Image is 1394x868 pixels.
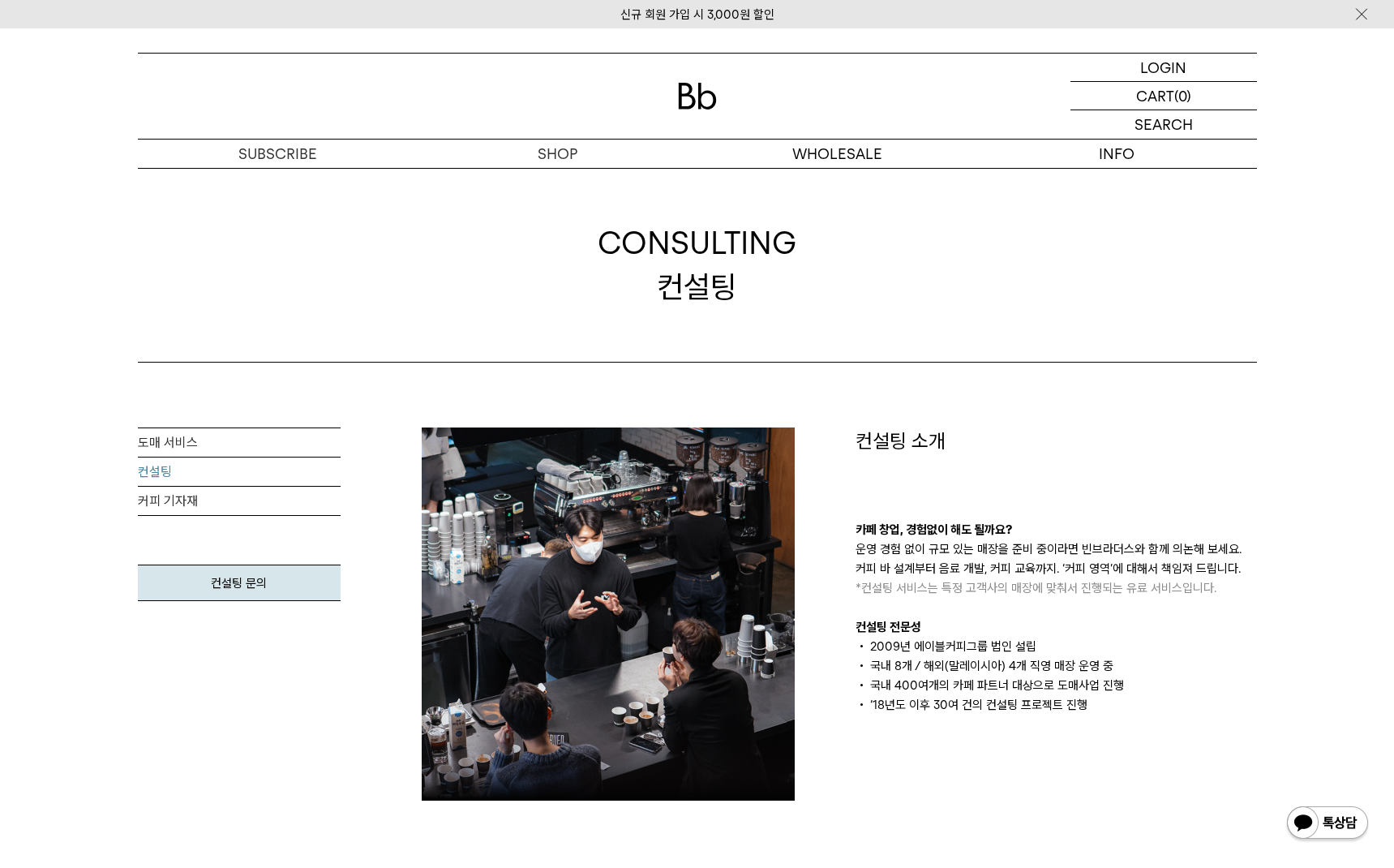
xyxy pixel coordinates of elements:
[620,7,774,22] a: 신규 회원 가입 시 3,000원 할인
[697,140,977,168] p: WHOLESALE
[1070,82,1257,110] a: CART (0)
[856,637,1257,656] li: 2009년 에이블커피그룹 법인 설립
[1135,110,1193,139] p: SEARCH
[678,83,717,110] img: 로고
[138,487,341,516] a: 커피 기자재
[1070,54,1257,82] a: LOGIN
[856,520,1257,539] p: 카페 창업, 경험없이 해도 될까요?
[138,458,341,487] a: 컨설팅
[977,140,1257,168] p: INFO
[1174,82,1191,110] p: (0)
[1136,82,1174,110] p: CART
[138,428,341,458] a: 도매 서비스
[856,656,1257,676] li: 국내 8개 / 해외(말레이시아) 4개 직영 매장 운영 중
[598,221,796,264] span: CONSULTING
[856,428,1257,455] p: 컨설팅 소개
[1285,805,1370,844] img: 카카오톡 채널 1:1 채팅 버튼
[138,565,341,601] a: 컨설팅 문의
[856,695,1257,715] li: ‘18년도 이후 30여 건의 컨설팅 프로젝트 진행
[856,539,1257,598] p: 운영 경험 없이 규모 있는 매장을 준비 중이라면 빈브라더스와 함께 의논해 보세요. 커피 바 설계부터 음료 개발, 커피 교육까지. ‘커피 영역’에 대해서 책임져 드립니다.
[418,140,697,168] a: SHOP
[138,140,418,168] a: SUBSCRIBE
[856,581,1216,595] span: *컨설팅 서비스는 특정 고객사의 매장에 맞춰서 진행되는 유료 서비스입니다.
[598,221,796,307] div: 컨설팅
[856,617,1257,637] p: 컨설팅 전문성
[1140,54,1186,81] p: LOGIN
[856,676,1257,695] li: 국내 400여개의 카페 파트너 대상으로 도매사업 진행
